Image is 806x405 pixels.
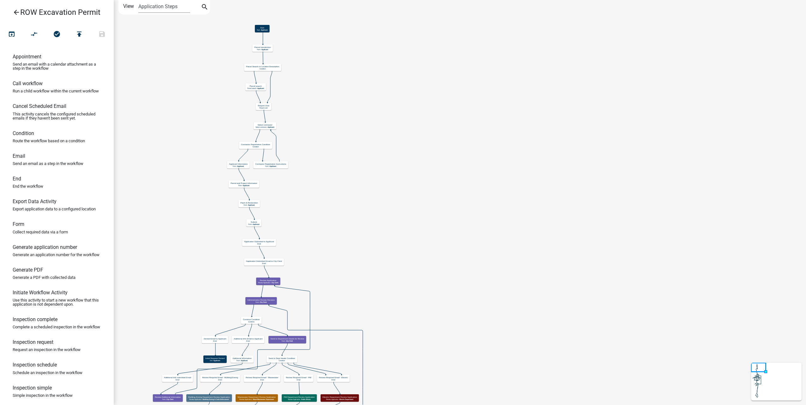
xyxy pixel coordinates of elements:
[155,396,181,398] h5: Review Additional Information
[13,139,85,143] p: Route the workflow based on a condition
[301,398,311,400] span: Public Works
[31,30,38,39] i: compare_arrows
[254,49,271,50] p: Form -
[201,3,208,12] i: search
[205,360,225,361] p: End -
[13,298,101,306] p: Use this activity to start a new workflow that this application is not dependent upon.
[258,282,278,284] p: Review Application -
[234,337,262,340] h5: Additional Info Email to Applicant
[13,348,81,352] p: Request an inspection in the workflow
[268,357,295,359] h5: Send to Dept Heads Condition
[319,379,348,381] p: Email
[257,26,268,29] h5: Start
[232,357,251,359] h5: Additional Information
[246,68,279,70] p: Condition
[75,30,83,39] i: publish
[284,396,315,398] h5: PW Department Review Application
[246,262,282,264] p: Email
[98,30,106,39] i: save
[13,325,100,329] p: Complete a scheduled inspection in the workflow
[258,107,269,109] p: Require user
[45,28,68,41] button: No problems
[241,360,248,361] span: Applicant
[247,301,275,303] p: Form -
[254,46,271,48] h5: Permit Introduction
[205,357,225,359] h5: Initial Request Denied
[13,153,25,159] h6: Email
[155,398,181,400] p: Form -
[248,221,259,223] h5: Submit
[271,282,278,283] span: City Clerk
[232,360,251,361] p: Form -
[246,260,282,262] h5: Application Submitted Email to City Clerk
[214,360,220,361] span: Applicant
[255,163,286,165] h5: Contractor Registration Instructions
[204,337,226,340] h5: Denied Email to Applicant
[164,379,191,381] p: Email
[238,396,276,398] h5: Wastewater Department Review Application
[240,202,258,204] h5: Patch & Restoration
[13,80,43,86] h6: Call workflow
[13,362,57,368] h6: Inspection schedule
[13,393,73,397] p: Simple inspection in the workflow
[231,185,257,186] p: Form -
[13,316,57,322] h6: Inspection complete
[270,337,304,340] h5: Send to Department Heads for Review
[243,321,260,323] p: Condition
[13,112,101,120] p: This activity cancels the configured scheduled emails if they haven't been sent yet.
[247,299,275,301] h5: Administrative Review Decision
[269,165,276,167] span: Applicant
[286,379,311,381] p: Email
[243,185,250,186] span: Applicant
[322,396,357,398] h5: Electric Department Review Application
[247,87,264,89] p: Parcel search -
[91,28,113,41] button: Save
[243,318,260,320] h5: Continue Condition
[257,29,268,31] p: Start -
[262,49,268,50] span: Applicant
[256,126,274,128] p: Select contractor -
[286,340,293,342] span: City Clerk
[188,396,230,398] h5: Building-Zoning Department Review Application
[319,376,348,379] h5: Review Required Email - Electric
[268,126,274,128] span: Applicant
[13,385,52,391] h6: Inspection simple
[13,54,41,60] h6: Appointment
[340,398,353,400] span: Electric Department
[202,398,229,400] span: Building-Zoning & Code Enforcement
[234,340,262,342] p: Email
[240,204,258,206] p: Form -
[270,340,304,342] p: Form -
[253,398,274,400] span: Water/Wastewater Department
[260,301,267,303] span: City Clerk
[237,165,244,167] span: Applicant
[231,182,257,184] h5: Permit and Project Information
[8,30,15,39] i: open_in_browser
[246,379,278,381] p: Email
[13,184,43,188] p: End the workflow
[0,28,23,41] button: Test Workflow
[261,29,268,31] span: Applicant
[244,243,274,245] p: Email
[229,165,248,167] p: Form -
[13,267,43,273] h6: Generate PDF
[13,275,75,279] p: Generate a PDF with collected data
[238,398,276,400] p: Review Application -
[258,279,278,281] h5: Review Application
[229,163,248,165] h5: Applicant Information
[202,376,238,379] h5: Review Required Email - Building/Zoning
[256,124,274,126] h5: Select contractor
[166,398,173,400] span: City Clerk
[13,207,96,211] p: Export application data to a configured location
[164,376,191,379] h5: Additional Info submitted Email
[200,3,210,13] button: search
[248,204,255,206] span: Applicant
[13,253,99,257] p: Generate an application number for the workflow
[241,143,270,145] h5: Contractor Registration Condition
[258,104,269,107] h5: Require User
[13,339,53,345] h6: Inspection request
[241,146,270,148] p: Condition
[244,240,274,243] h5: Application Submitted to Applicant
[202,379,238,381] p: Email
[268,360,295,361] p: Condition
